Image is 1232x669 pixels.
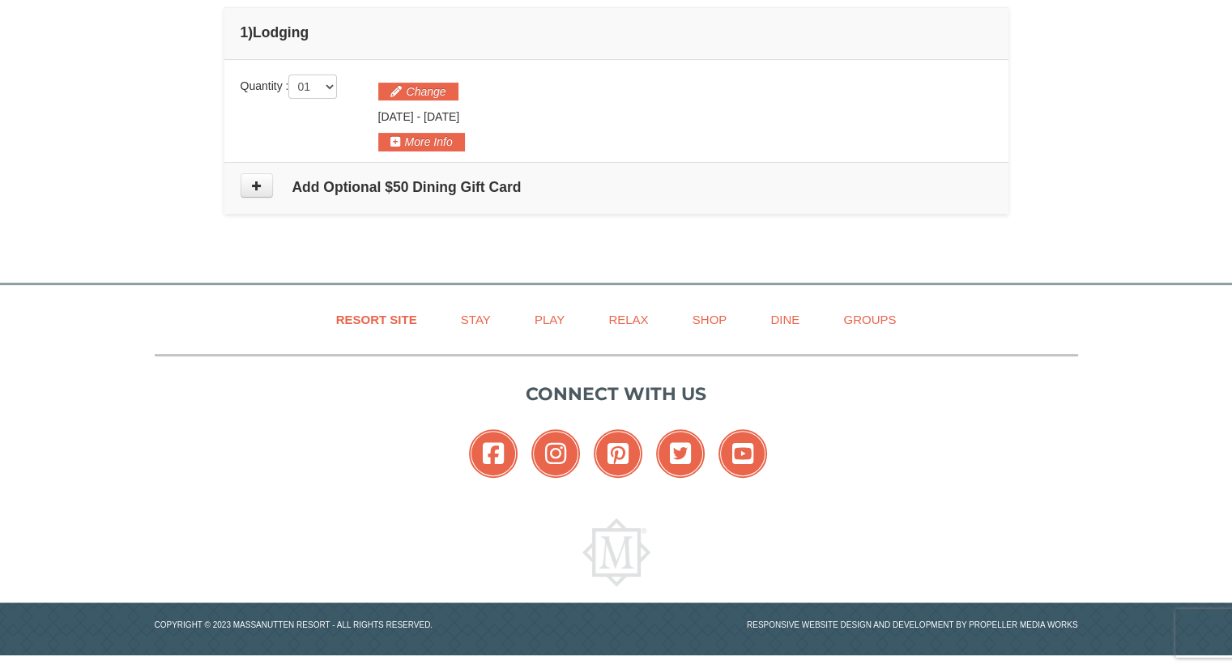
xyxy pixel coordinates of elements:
button: More Info [378,133,465,151]
a: Shop [672,301,748,338]
span: ) [248,24,253,40]
span: [DATE] [424,110,459,123]
span: Quantity : [241,79,338,92]
a: Relax [588,301,668,338]
button: Change [378,83,458,100]
a: Dine [750,301,820,338]
a: Groups [823,301,916,338]
a: Resort Site [316,301,437,338]
span: [DATE] [378,110,414,123]
p: Copyright © 2023 Massanutten Resort - All Rights Reserved. [143,619,616,631]
h4: 1 Lodging [241,24,992,40]
p: Connect with us [155,381,1078,407]
span: - [416,110,420,123]
h4: Add Optional $50 Dining Gift Card [241,179,992,195]
a: Responsive website design and development by Propeller Media Works [747,620,1078,629]
a: Play [514,301,585,338]
img: Massanutten Resort Logo [582,518,650,586]
a: Stay [441,301,511,338]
